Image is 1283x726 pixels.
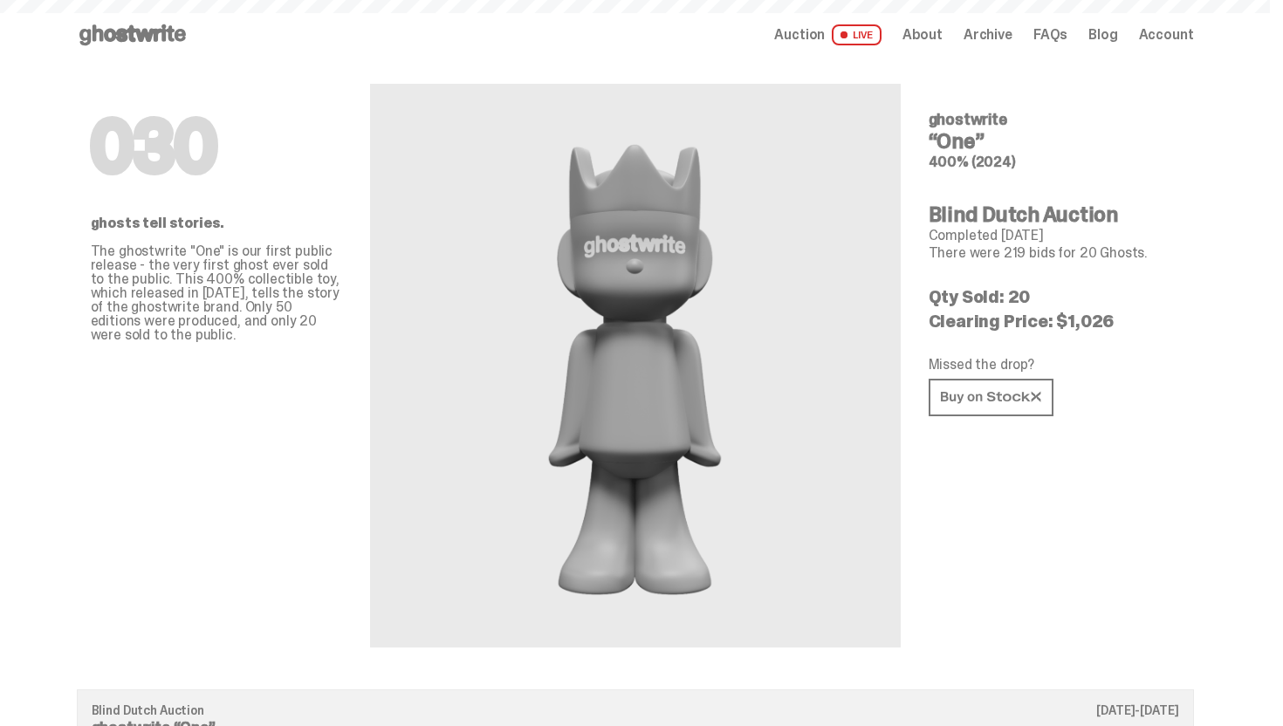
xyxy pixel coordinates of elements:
[929,288,1180,305] p: Qty Sold: 20
[964,28,1012,42] a: Archive
[91,112,342,181] h1: 030
[1096,704,1178,716] p: [DATE]-[DATE]
[929,246,1180,260] p: There were 219 bids for 20 Ghosts.
[91,216,342,230] p: ghosts tell stories.
[929,204,1180,225] h4: Blind Dutch Auction
[929,153,1016,171] span: 400% (2024)
[832,24,882,45] span: LIVE
[929,109,1007,130] span: ghostwrite
[929,358,1180,372] p: Missed the drop?
[929,312,1180,330] p: Clearing Price: $1,026
[1033,28,1067,42] a: FAQs
[1088,28,1117,42] a: Blog
[774,24,881,45] a: Auction LIVE
[500,126,770,606] img: ghostwrite&ldquo;One&rdquo;
[1139,28,1194,42] a: Account
[929,229,1180,243] p: Completed [DATE]
[91,244,342,342] p: The ghostwrite "One" is our first public release - the very first ghost ever sold to the public. ...
[929,131,1180,152] h4: “One”
[902,28,943,42] a: About
[92,704,1179,716] p: Blind Dutch Auction
[774,28,825,42] span: Auction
